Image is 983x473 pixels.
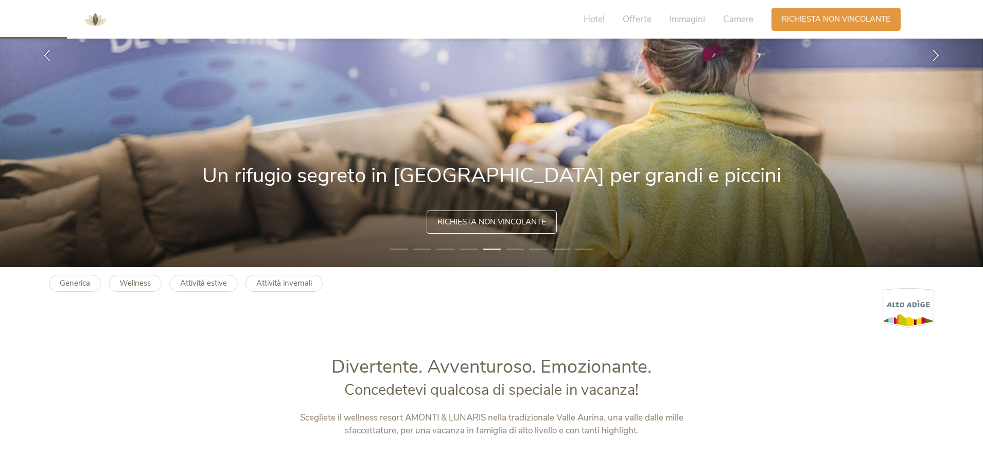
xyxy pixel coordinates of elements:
img: Alto Adige [883,288,934,328]
span: Immagini [670,13,705,25]
a: Wellness [109,275,162,292]
b: Generica [60,278,90,288]
b: Attività invernali [256,278,312,288]
span: Hotel [584,13,605,25]
span: Richiesta non vincolante [437,217,546,227]
p: Scegliete il wellness resort AMONTI & LUNARIS nella tradizionale Valle Aurina, una valle dalle mi... [277,411,707,437]
span: Concedetevi qualcosa di speciale in vacanza! [344,380,639,400]
span: Camere [723,13,753,25]
span: Richiesta non vincolante [782,14,890,25]
span: Divertente. Avventuroso. Emozionante. [331,354,652,379]
a: AMONTI & LUNARIS Wellnessresort [80,15,111,23]
span: Offerte [623,13,652,25]
img: AMONTI & LUNARIS Wellnessresort [80,4,111,35]
a: Attività invernali [245,275,323,292]
a: Generica [49,275,101,292]
a: Attività estive [169,275,238,292]
b: Attività estive [180,278,227,288]
b: Wellness [119,278,151,288]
